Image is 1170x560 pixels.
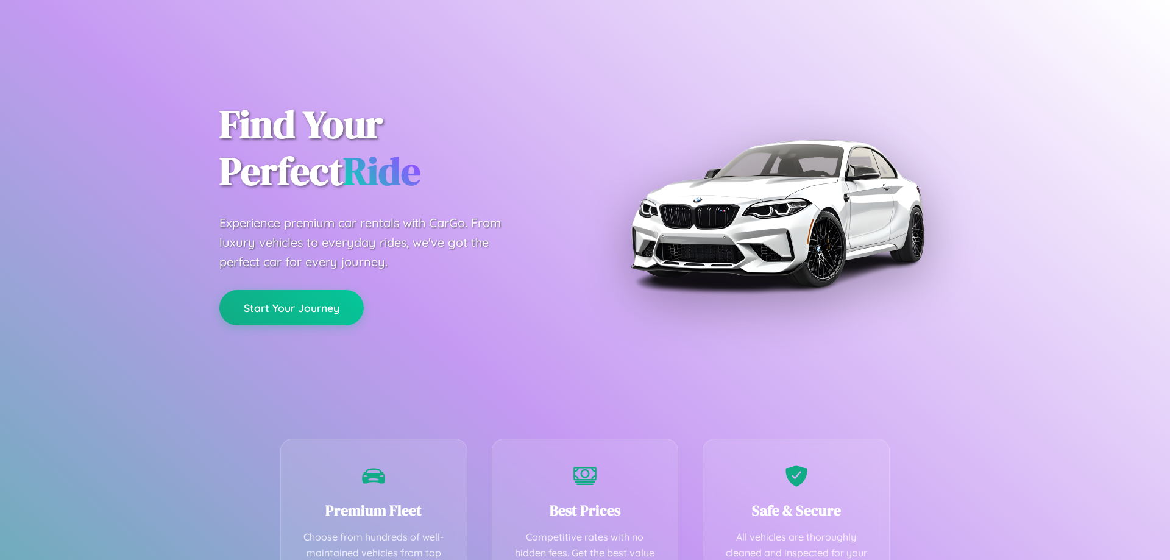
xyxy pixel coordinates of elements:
[721,500,871,520] h3: Safe & Secure
[625,61,929,366] img: Premium BMW car rental vehicle
[511,500,660,520] h3: Best Prices
[219,101,567,195] h1: Find Your Perfect
[299,500,448,520] h3: Premium Fleet
[343,144,420,197] span: Ride
[219,290,364,325] button: Start Your Journey
[219,213,524,272] p: Experience premium car rentals with CarGo. From luxury vehicles to everyday rides, we've got the ...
